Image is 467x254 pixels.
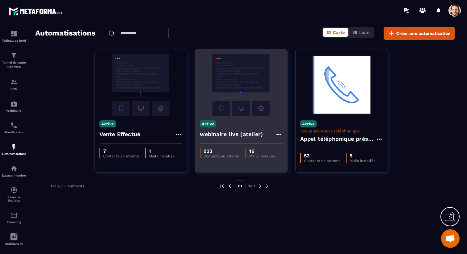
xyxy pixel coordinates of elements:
img: next [257,183,263,189]
p: 7 [103,148,139,154]
img: automations [10,143,18,151]
a: schedulerschedulerPlanificateur [2,117,26,139]
img: logo [9,6,64,17]
a: Assistant IA [2,228,26,250]
h4: webinaire live (atelier) [200,130,263,139]
p: Automatisations [2,152,26,156]
span: Carte [333,30,345,35]
p: Contacts en attente [103,154,139,158]
button: Liste [349,28,373,37]
p: 1-3 sur 3 éléments [51,184,84,188]
p: Active [99,120,116,127]
button: Carte [323,28,348,37]
img: automation-background [99,54,182,116]
a: automationsautomationsEspace membre [2,160,26,182]
img: prev [227,183,233,189]
img: next [265,183,271,189]
img: scheduler [10,122,18,129]
img: automation-background [200,54,283,116]
h4: Appel téléphonique présence [300,135,376,143]
p: Tableau de bord [2,39,26,42]
p: de 1 [248,184,255,189]
p: 01 [235,180,246,192]
a: emailemailE-mailing [2,207,26,228]
p: 16 [249,148,275,154]
p: 1 [149,148,175,154]
a: automationsautomationsWebinaire [2,95,26,117]
h2: Automatisations [35,27,95,40]
p: Active [200,120,216,127]
p: E-mailing [2,220,26,224]
p: CRM [2,87,26,91]
a: social-networksocial-networkRéseaux Sociaux [2,182,26,207]
img: automations [10,100,18,107]
button: Créer une automatisation [384,27,455,40]
p: Séquence Appel Téléphonique [300,129,383,133]
p: Planificateur [2,131,26,134]
p: Mails installés [350,159,375,163]
h4: Vente Effectué [99,130,141,139]
div: Ouvrir le chat [441,229,460,248]
img: social-network [10,186,18,194]
a: formationformationCRM [2,74,26,95]
p: 53 [304,153,340,159]
a: automationsautomationsAutomatisations [2,139,26,160]
img: formation [10,30,18,37]
p: Tunnel de vente Site web [2,60,26,69]
p: Espace membre [2,174,26,177]
img: prev [219,183,225,189]
p: Webinaire [2,109,26,112]
p: 5 [350,153,375,159]
p: Contacts en attente [204,154,239,158]
img: automation-background [300,54,383,116]
p: Réseaux Sociaux [2,195,26,202]
p: 933 [204,148,239,154]
p: Active [300,120,317,127]
p: Assistant IA [2,242,26,245]
a: formationformationTableau de bord [2,25,26,47]
img: formation [10,78,18,86]
a: formationformationTunnel de vente Site web [2,47,26,74]
span: Créer une automatisation [396,30,451,36]
img: automations [10,165,18,172]
img: formation [10,52,18,59]
span: Liste [359,30,369,35]
img: email [10,211,18,219]
p: Mails installés [249,154,275,158]
p: Mails installés [149,154,175,158]
p: Contacts en attente [304,159,340,163]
